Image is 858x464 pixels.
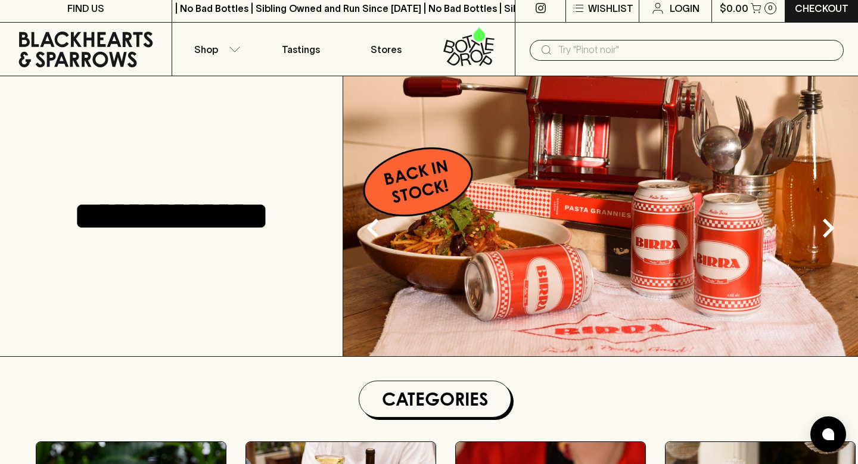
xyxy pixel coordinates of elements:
[258,23,344,76] a: Tastings
[194,42,218,57] p: Shop
[343,76,858,356] img: optimise
[822,428,834,440] img: bubble-icon
[172,23,258,76] button: Shop
[768,5,773,11] p: 0
[558,41,834,60] input: Try "Pinot noir"
[720,1,748,15] p: $0.00
[282,42,320,57] p: Tastings
[349,204,397,252] button: Previous
[588,1,633,15] p: Wishlist
[804,204,852,252] button: Next
[795,1,848,15] p: Checkout
[67,1,104,15] p: FIND US
[670,1,700,15] p: Login
[344,23,430,76] a: Stores
[364,386,506,412] h1: Categories
[371,42,402,57] p: Stores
